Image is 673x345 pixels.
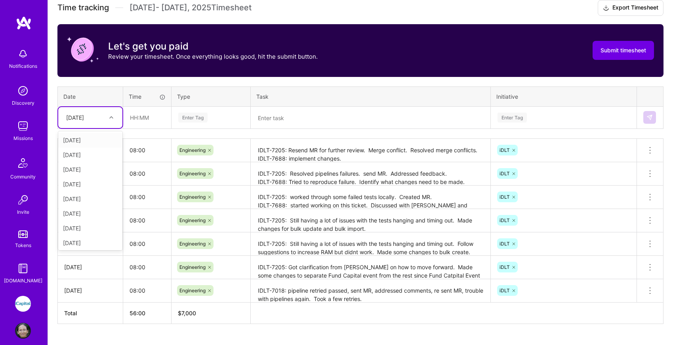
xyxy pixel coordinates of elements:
[58,86,123,106] th: Date
[15,83,31,99] img: discovery
[58,302,123,324] th: Total
[124,107,171,128] input: HH:MM
[4,276,42,285] div: [DOMAIN_NAME]
[129,92,166,101] div: Time
[252,280,490,302] textarea: IDLT-7018: pipeline retried passed, sent MR, addressed comments, re sent MR, trouble with pipelin...
[252,210,490,232] textarea: IDLT-7205: Still having a lot of issues with the tests hanging and timing out. Made changes for b...
[67,34,99,65] img: coin
[123,210,171,231] input: HH:MM
[13,323,33,339] a: User Avatar
[500,194,510,200] span: iDLT
[58,236,122,250] div: [DATE]
[123,186,171,207] input: HH:MM
[172,86,251,106] th: Type
[252,163,490,185] textarea: IDLT-7205: Resolved pipelines failures. send MR. Addressed feedback. IDLT-7688: Tried to reproduc...
[500,171,510,176] span: iDLT
[498,111,527,124] div: Enter Tag
[109,115,113,119] i: icon Chevron
[15,192,31,208] img: Invite
[178,111,208,124] div: Enter Tag
[179,171,206,176] span: Engineering
[64,286,116,295] div: [DATE]
[179,217,206,223] span: Engineering
[500,217,510,223] span: iDLT
[123,257,171,278] input: HH:MM
[57,3,109,13] span: Time tracking
[9,62,37,70] div: Notifications
[179,287,206,293] span: Engineering
[13,296,33,312] a: iCapital: Build and maintain RESTful API
[13,153,32,172] img: Community
[18,230,28,238] img: tokens
[500,264,510,270] span: iDLT
[15,46,31,62] img: bell
[179,194,206,200] span: Engineering
[178,310,196,316] span: $ 7,000
[58,148,122,162] div: [DATE]
[123,163,171,184] input: HH:MM
[123,280,171,301] input: HH:MM
[252,140,490,161] textarea: IDLT-7205: Resend MR for further review. Merge conflict. Resolved merge conflicts. IDLT-7688: imp...
[179,147,206,153] span: Engineering
[15,241,31,249] div: Tokens
[16,16,32,30] img: logo
[123,302,172,324] th: 56:00
[108,52,318,61] p: Review your timesheet. Once everything looks good, hit the submit button.
[58,133,122,148] div: [DATE]
[251,86,491,106] th: Task
[64,263,116,271] div: [DATE]
[123,233,171,254] input: HH:MM
[17,208,29,216] div: Invite
[252,233,490,255] textarea: IDLT-7205: Still having a lot of issues with the tests hanging and timing out. Follow suggestions...
[15,296,31,312] img: iCapital: Build and maintain RESTful API
[58,192,122,206] div: [DATE]
[593,41,654,60] button: Submit timesheet
[66,113,84,122] div: [DATE]
[58,221,122,236] div: [DATE]
[130,3,252,13] span: [DATE] - [DATE] , 2025 Timesheet
[15,118,31,134] img: teamwork
[12,99,34,107] div: Discovery
[601,46,646,54] span: Submit timesheet
[252,186,490,208] textarea: IDLT-7205: worked through some failed tests locally. Created MR. IDLT-7688: started working on th...
[15,323,31,339] img: User Avatar
[15,261,31,276] img: guide book
[500,241,510,247] span: iDLT
[13,134,33,142] div: Missions
[500,287,510,293] span: iDLT
[179,241,206,247] span: Engineering
[10,172,36,181] div: Community
[108,40,318,52] h3: Let's get you paid
[252,257,490,278] textarea: IDLT-7205: Got clarification from [PERSON_NAME] on how to move forward. Made some changes to sepa...
[179,264,206,270] span: Engineering
[500,147,510,153] span: iDLT
[603,4,609,12] i: icon Download
[646,114,653,121] img: Submit
[123,140,171,161] input: HH:MM
[58,162,122,177] div: [DATE]
[496,92,631,101] div: Initiative
[58,206,122,221] div: [DATE]
[58,177,122,192] div: [DATE]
